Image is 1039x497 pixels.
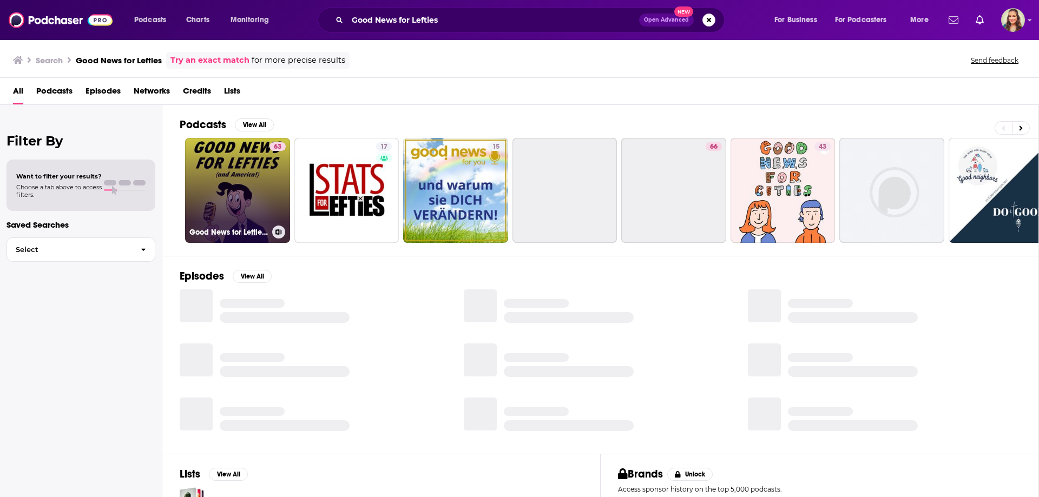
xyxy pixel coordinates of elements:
[223,11,283,29] button: open menu
[1001,8,1025,32] button: Show profile menu
[7,246,132,253] span: Select
[6,133,155,149] h2: Filter By
[835,12,887,28] span: For Podcasters
[180,269,272,283] a: EpisodesView All
[328,8,735,32] div: Search podcasts, credits, & more...
[127,11,180,29] button: open menu
[767,11,831,29] button: open menu
[209,468,248,481] button: View All
[774,12,817,28] span: For Business
[6,237,155,262] button: Select
[183,82,211,104] a: Credits
[706,142,722,151] a: 66
[180,467,200,481] h2: Lists
[710,142,718,153] span: 66
[819,142,826,153] span: 43
[13,82,23,104] a: All
[180,467,248,481] a: ListsView All
[828,11,903,29] button: open menu
[621,138,726,243] a: 66
[971,11,988,29] a: Show notifications dropdown
[36,82,73,104] a: Podcasts
[134,12,166,28] span: Podcasts
[235,118,274,131] button: View All
[667,468,713,481] button: Unlock
[380,142,387,153] span: 17
[252,54,345,67] span: for more precise results
[233,270,272,283] button: View All
[36,55,63,65] h3: Search
[76,55,162,65] h3: Good News for Lefties
[944,11,963,29] a: Show notifications dropdown
[189,228,268,237] h3: Good News for Lefties | Daily News for Democracy
[492,142,499,153] span: 15
[488,142,504,151] a: 15
[910,12,929,28] span: More
[170,54,249,67] a: Try an exact match
[731,138,836,243] a: 43
[180,269,224,283] h2: Episodes
[618,467,663,481] h2: Brands
[180,118,226,131] h2: Podcasts
[1001,8,1025,32] img: User Profile
[16,173,102,180] span: Want to filter your results?
[224,82,240,104] a: Lists
[1001,8,1025,32] span: Logged in as adriana.guzman
[269,142,286,151] a: 63
[185,138,290,243] a: 63Good News for Lefties | Daily News for Democracy
[179,11,216,29] a: Charts
[968,56,1022,65] button: Send feedback
[134,82,170,104] a: Networks
[186,12,209,28] span: Charts
[814,142,831,151] a: 43
[903,11,942,29] button: open menu
[6,220,155,230] p: Saved Searches
[639,14,694,26] button: Open AdvancedNew
[9,10,113,30] img: Podchaser - Follow, Share and Rate Podcasts
[16,183,102,198] span: Choose a tab above to access filters.
[403,138,508,243] a: 15
[180,118,274,131] a: PodcastsView All
[618,485,1021,493] p: Access sponsor history on the top 5,000 podcasts.
[644,17,689,23] span: Open Advanced
[376,142,392,151] a: 17
[674,6,694,17] span: New
[294,138,399,243] a: 17
[274,142,281,153] span: 63
[347,11,639,29] input: Search podcasts, credits, & more...
[86,82,121,104] a: Episodes
[231,12,269,28] span: Monitoring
